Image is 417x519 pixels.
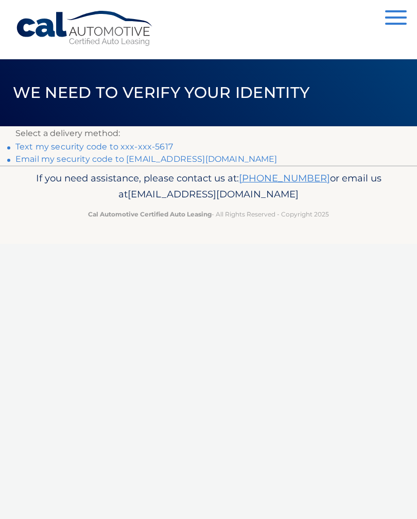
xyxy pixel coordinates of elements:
[15,126,402,141] p: Select a delivery method:
[13,83,310,102] span: We need to verify your identity
[239,172,330,184] a: [PHONE_NUMBER]
[15,154,277,164] a: Email my security code to [EMAIL_ADDRESS][DOMAIN_NAME]
[15,209,402,220] p: - All Rights Reserved - Copyright 2025
[15,170,402,203] p: If you need assistance, please contact us at: or email us at
[15,10,154,47] a: Cal Automotive
[88,210,212,218] strong: Cal Automotive Certified Auto Leasing
[385,10,407,27] button: Menu
[128,188,299,200] span: [EMAIL_ADDRESS][DOMAIN_NAME]
[15,142,173,152] a: Text my security code to xxx-xxx-5617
